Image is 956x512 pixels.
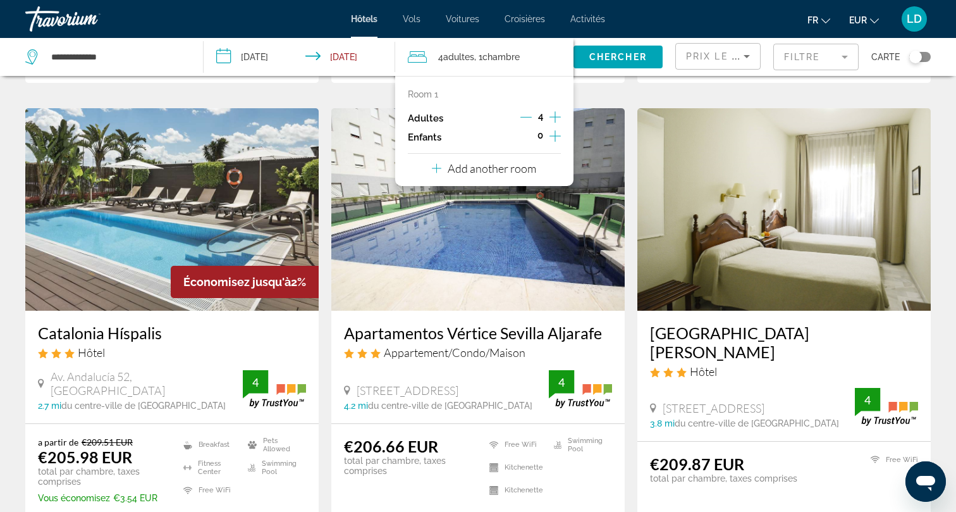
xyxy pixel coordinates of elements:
li: Breakfast [177,437,242,453]
span: Adultes [443,52,474,62]
button: Increment children [549,128,561,147]
p: Adultes [408,113,443,124]
img: trustyou-badge.svg [243,370,306,408]
button: Toggle map [900,51,931,63]
span: 4.2 mi [344,401,368,411]
button: Change currency [849,11,879,29]
img: Hotel image [637,108,931,311]
span: LD [907,13,922,25]
p: Enfants [408,132,441,143]
li: Fitness Center [177,459,242,476]
div: 3 star Hotel [650,365,918,378]
span: 4 [538,111,543,122]
span: Carte [871,48,900,66]
div: 4 [243,375,268,390]
button: Chercher [573,46,663,68]
button: Increment adults [549,109,561,128]
a: Apartamentos Vértice Sevilla Aljarafe [344,323,612,342]
ins: €205.98 EUR [38,447,132,466]
span: Av. Andalucía 52, [GEOGRAPHIC_DATA] [51,370,243,397]
ins: €206.66 EUR [344,437,438,456]
div: 3 star Apartment [344,346,612,359]
mat-select: Sort by [686,49,750,64]
span: Hôtel [78,346,105,359]
a: Travorium [25,3,152,35]
button: Change language [807,11,830,29]
p: €3.54 EUR [38,493,168,503]
span: du centre-ville de [GEOGRAPHIC_DATA] [61,401,226,411]
span: 3.8 mi [650,418,675,428]
p: Add another room [448,161,536,175]
span: Appartement/Condo/Maison [384,346,525,359]
img: Hotel image [331,108,625,311]
ins: €209.87 EUR [650,454,744,473]
li: Kitchenette [483,459,548,476]
span: a partir de [38,437,78,447]
span: Hôtel [690,365,717,378]
a: Vols [403,14,420,24]
span: EUR [849,15,867,25]
img: trustyou-badge.svg [855,388,918,425]
div: 3 star Hotel [38,346,306,359]
li: Free WiFi [177,482,242,499]
span: Chambre [482,52,520,62]
iframe: Bouton de lancement de la fenêtre de messagerie [905,461,946,502]
div: 2% [171,266,319,298]
div: 4 [549,375,574,390]
div: 4 [855,392,880,408]
button: Decrement children [520,130,531,145]
span: fr [807,15,818,25]
button: Filter [773,43,859,71]
a: Hôtels [351,14,377,24]
span: du centre-ville de [GEOGRAPHIC_DATA] [675,418,839,428]
span: 4 [438,48,474,66]
p: total par chambre, taxes comprises [344,456,474,476]
img: trustyou-badge.svg [549,370,612,408]
li: Swimming Pool [548,437,612,453]
button: Check-in date: Sep 6, 2025 Check-out date: Sep 8, 2025 [204,38,395,76]
span: Économisez jusqu'à [183,275,291,289]
img: Hotel image [25,108,319,311]
a: Catalonia Híspalis [38,323,306,342]
p: total par chambre, taxes comprises [38,466,168,487]
p: total par chambre, taxes comprises [650,473,797,484]
p: Room 1 [408,89,438,99]
span: 0 [537,130,543,140]
li: Kitchenette [483,482,548,499]
a: Activités [570,14,605,24]
a: [GEOGRAPHIC_DATA][PERSON_NAME] [650,323,918,361]
span: Chercher [589,52,647,62]
span: Prix le plus bas [686,51,785,61]
a: Voitures [446,14,479,24]
span: Vous économisez [38,493,110,503]
a: Croisières [505,14,545,24]
span: 2.7 mi [38,401,61,411]
li: Free WiFi [864,454,918,465]
span: , 1 [474,48,520,66]
span: [STREET_ADDRESS] [357,384,458,397]
li: Pets Allowed [242,437,306,453]
button: User Menu [898,6,931,32]
button: Decrement adults [520,111,532,126]
li: Free WiFi [483,437,548,453]
li: Swimming Pool [242,459,306,476]
button: Add another room [432,154,536,180]
span: du centre-ville de [GEOGRAPHIC_DATA] [368,401,532,411]
del: €209.51 EUR [82,437,133,447]
span: [STREET_ADDRESS] [663,401,764,415]
button: Travelers: 4 adults, 0 children [395,38,573,76]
